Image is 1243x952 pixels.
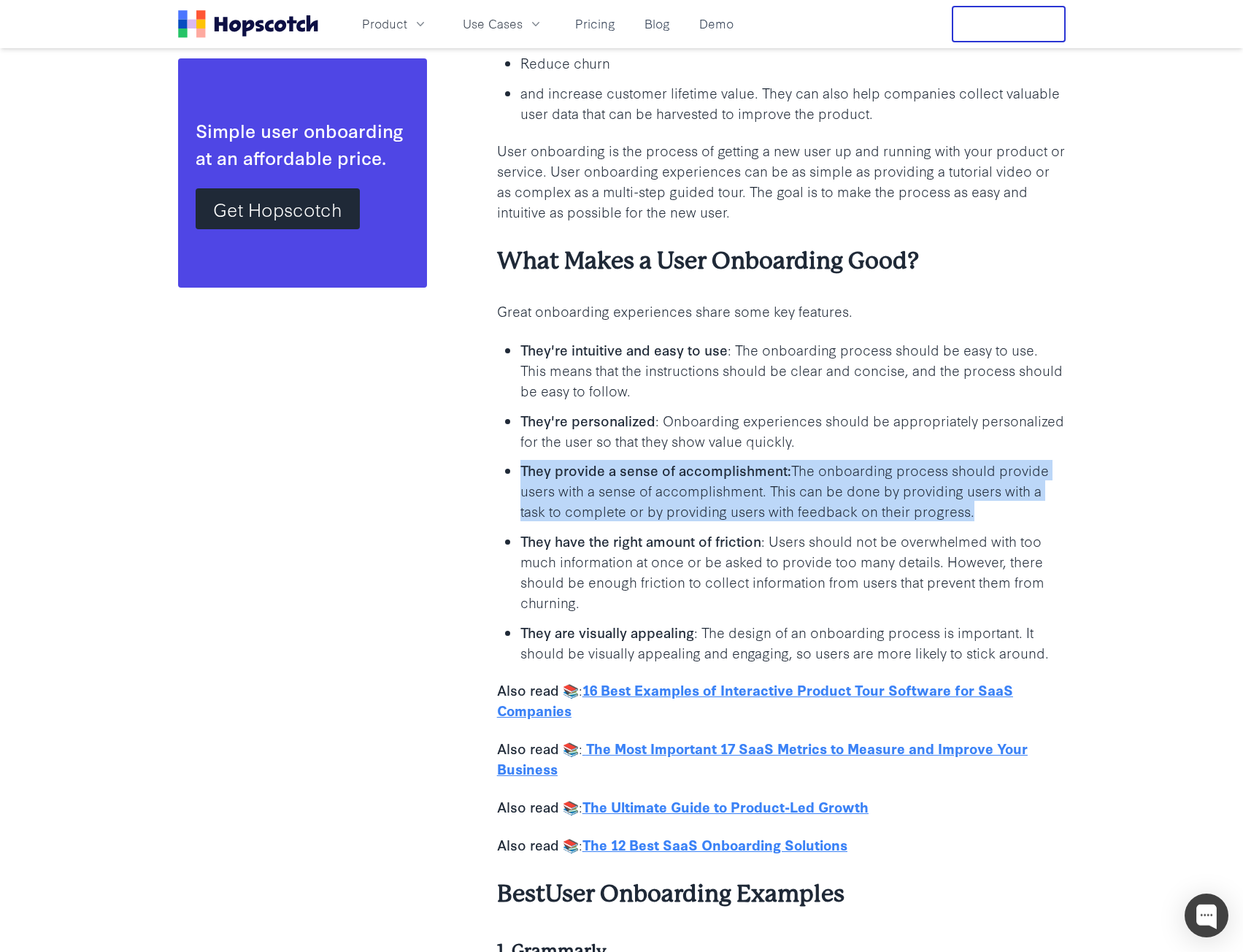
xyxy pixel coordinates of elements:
p: and increase customer lifetime value. They can also help companies collect valuable user data tha... [520,82,1066,123]
a: The Most Important 17 SaaS Metrics to Measure and Improve Your Business [497,738,1028,778]
a: The 12 Best SaaS Onboarding Solutions [582,834,847,854]
p: : [497,796,1066,817]
button: Free Trial [952,6,1066,42]
a: Get Hopscotch [196,188,360,229]
b: User Onboarding Examples [545,880,844,907]
h3: What Makes a User Onboarding Good? [497,245,1066,277]
p: Great onboarding experiences share some key features. [497,301,1066,321]
button: Use Cases [454,12,552,36]
div: Simple user onboarding at an affordable price. [196,117,409,171]
b: They provide a sense of accomplishment: [520,460,791,480]
a: Demo [693,12,739,36]
a: Blog [639,12,676,36]
p: Reduce churn [520,53,1066,73]
a: The Ultimate Guide to Product-Led Growth [582,796,869,816]
p: : [497,738,1066,779]
p: User onboarding is the process of getting a new user up and running with your product or service.... [497,140,1066,222]
span: Use Cases [463,15,523,33]
b: They have the right amount of friction [520,531,761,550]
button: Product [353,12,436,36]
a: Pricing [569,12,621,36]
p: : The design of an onboarding process is important. It should be visually appealing and engaging,... [520,622,1066,663]
p: : [497,834,1066,855]
a: 16 Best Examples of Interactive Product Tour Software for SaaS Companies [497,680,1013,720]
p: : [497,680,1066,721]
p: : Onboarding experiences should be appropriately personalized for the user so that they show valu... [520,410,1066,451]
p: : Users should not be overwhelmed with too much information at once or be asked to provide too ma... [520,531,1066,613]
h3: Best [497,878,1066,910]
p: : The onboarding process should be easy to use. This means that the instructions should be clear ... [520,339,1066,401]
b: Also read 📚 [497,680,579,699]
b: Also read 📚 [497,834,579,854]
b: They're intuitive and easy to use [520,339,728,359]
b: They are visually appealing [520,622,694,642]
b: Also read 📚 [497,738,579,758]
a: Home [178,10,318,38]
p: The onboarding process should provide users with a sense of accomplishment. This can be done by p... [520,460,1066,521]
span: Product [362,15,407,33]
b: Also read 📚 [497,796,579,816]
b: They're personalized [520,410,655,430]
